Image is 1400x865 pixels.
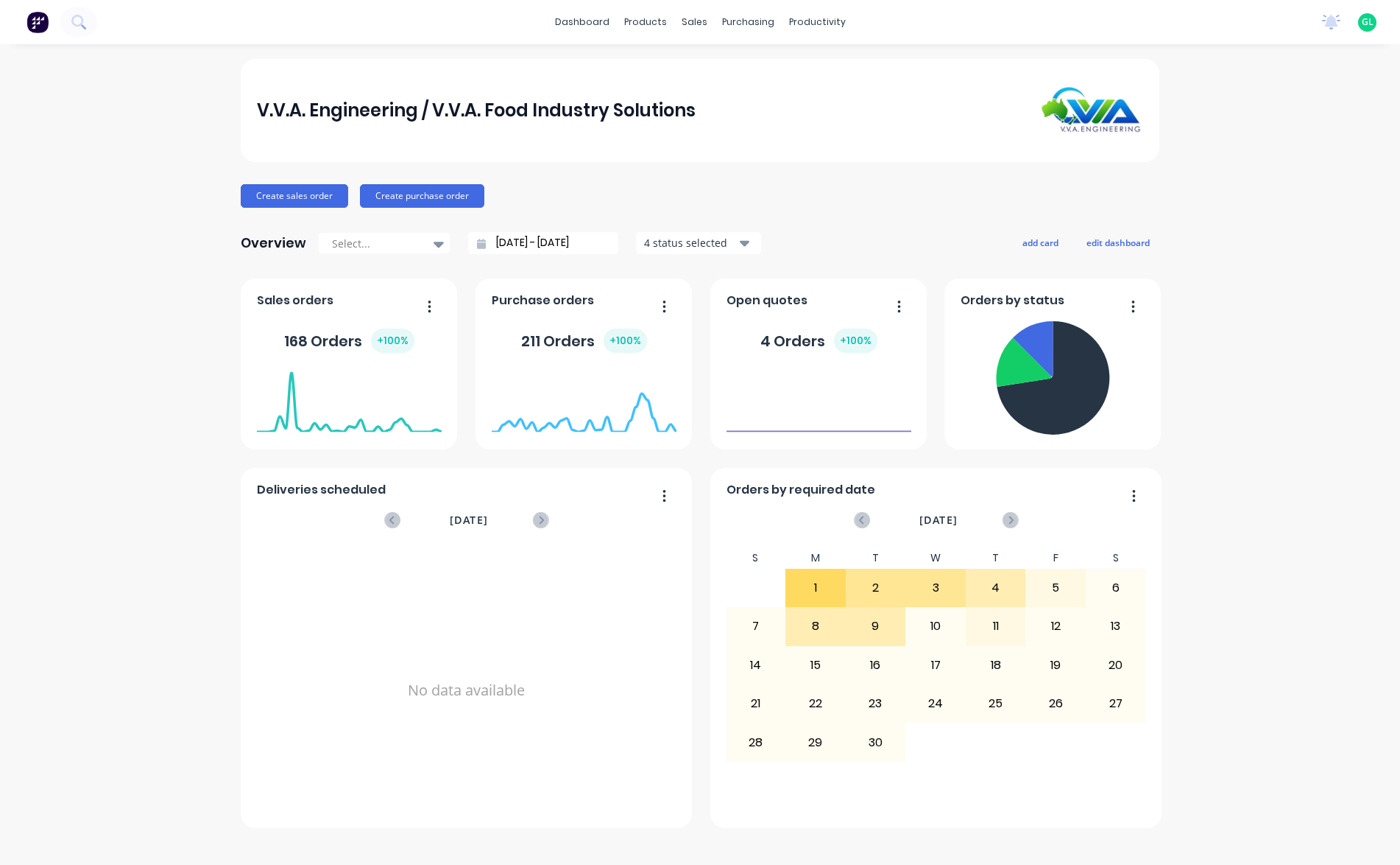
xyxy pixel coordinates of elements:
[726,292,807,309] span: Open quotes
[371,329,414,353] div: + 100 %
[786,647,845,684] div: 15
[1040,87,1143,133] img: V.V.A. Engineering / V.V.A. Food Industry Solutions
[782,11,853,33] div: productivity
[521,329,647,353] div: 211 Orders
[1077,233,1159,252] button: edit dashboard
[846,647,905,684] div: 16
[966,547,1026,569] div: T
[241,228,306,258] div: Overview
[966,608,1025,645] div: 11
[786,685,845,722] div: 22
[715,11,782,33] div: purchasing
[760,329,877,353] div: 4 Orders
[726,547,786,569] div: S
[1026,685,1085,722] div: 26
[726,608,785,645] div: 7
[846,547,906,569] div: T
[966,685,1025,722] div: 25
[726,647,785,684] div: 14
[1025,547,1086,569] div: F
[726,724,785,760] div: 28
[961,292,1064,309] span: Orders by status
[1013,233,1068,252] button: add card
[450,512,488,528] span: [DATE]
[1086,608,1145,645] div: 13
[674,11,715,33] div: sales
[284,329,414,353] div: 168 Orders
[846,570,905,606] div: 2
[919,512,958,528] span: [DATE]
[1026,608,1085,645] div: 12
[1086,685,1145,722] div: 27
[360,184,484,208] button: Create purchase order
[1026,647,1085,684] div: 19
[726,481,875,499] span: Orders by required date
[1086,570,1145,606] div: 6
[906,608,965,645] div: 10
[257,96,696,125] div: V.V.A. Engineering / V.V.A. Food Industry Solutions
[846,724,905,760] div: 30
[257,547,676,833] div: No data available
[617,11,674,33] div: products
[644,235,737,251] div: 4 status selected
[1362,15,1374,29] span: GL
[846,608,905,645] div: 9
[846,685,905,722] div: 23
[906,647,965,684] div: 17
[906,570,965,606] div: 3
[905,547,966,569] div: W
[966,570,1025,606] div: 4
[786,608,845,645] div: 8
[906,685,965,722] div: 24
[966,647,1025,684] div: 18
[26,11,49,33] img: Factory
[636,232,761,254] button: 4 status selected
[548,11,617,33] a: dashboard
[786,724,845,760] div: 29
[241,184,348,208] button: Create sales order
[1086,647,1145,684] div: 20
[834,329,877,353] div: + 100 %
[604,329,647,353] div: + 100 %
[1086,547,1146,569] div: S
[1026,570,1085,606] div: 5
[257,292,333,309] span: Sales orders
[726,685,785,722] div: 21
[785,547,846,569] div: M
[786,570,845,606] div: 1
[492,292,594,309] span: Purchase orders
